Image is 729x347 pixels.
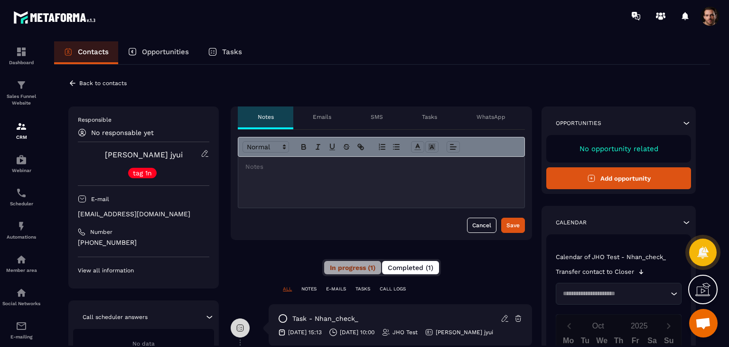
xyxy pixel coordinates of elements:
[380,286,406,292] p: CALL LOGS
[16,154,27,165] img: automations
[546,167,691,189] button: Add opportunity
[90,228,112,236] p: Number
[16,320,27,332] img: email
[16,287,27,299] img: social-network
[477,113,505,121] p: WhatsApp
[324,261,381,274] button: In progress (1)
[326,286,346,292] p: E-MAILS
[2,313,40,347] a: emailemailE-mailing
[2,114,40,147] a: formationformationCRM
[16,254,27,265] img: automations
[382,261,439,274] button: Completed (1)
[78,210,209,219] p: [EMAIL_ADDRESS][DOMAIN_NAME]
[330,264,375,271] span: In progress (1)
[2,168,40,173] p: Webinar
[91,195,109,203] p: E-mail
[556,283,682,305] div: Search for option
[288,328,322,336] p: [DATE] 15:13
[689,309,718,337] div: Mở cuộc trò chuyện
[556,145,682,153] p: No opportunity related
[436,328,493,336] p: [PERSON_NAME] jyui
[2,280,40,313] a: social-networksocial-networkSocial Networks
[283,286,292,292] p: ALL
[258,113,274,121] p: Notes
[16,221,27,232] img: automations
[54,41,118,64] a: Contacts
[222,48,242,56] p: Tasks
[133,170,152,176] p: tag 1n
[501,218,525,233] button: Save
[16,121,27,132] img: formation
[198,41,252,64] a: Tasks
[301,286,317,292] p: NOTES
[16,187,27,199] img: scheduler
[556,268,634,276] p: Transfer contact to Closer
[2,213,40,247] a: automationsautomationsAutomations
[132,340,155,347] span: No data
[16,79,27,91] img: formation
[2,334,40,339] p: E-mailing
[371,113,383,121] p: SMS
[560,289,668,299] input: Search for option
[388,264,433,271] span: Completed (1)
[2,147,40,180] a: automationsautomationsWebinar
[2,72,40,114] a: formationformationSales Funnel Website
[467,218,496,233] button: Cancel
[2,93,40,106] p: Sales Funnel Website
[2,135,40,140] p: CRM
[292,314,358,323] p: task - Nhan_check_
[118,41,198,64] a: Opportunities
[83,313,148,321] p: Call scheduler answers
[556,253,682,261] p: Calendar of JHO Test - Nhan_check_
[2,180,40,213] a: schedulerschedulerScheduler
[78,116,209,124] p: Responsible
[393,328,418,336] p: JHO Test
[2,247,40,280] a: automationsautomationsMember area
[2,39,40,72] a: formationformationDashboard
[422,113,437,121] p: Tasks
[556,119,601,127] p: Opportunities
[78,267,209,274] p: View all information
[16,46,27,58] img: formation
[2,268,40,273] p: Member area
[313,113,331,121] p: Emails
[355,286,370,292] p: TASKS
[2,234,40,240] p: Automations
[78,48,109,56] p: Contacts
[2,60,40,65] p: Dashboard
[2,201,40,206] p: Scheduler
[2,301,40,306] p: Social Networks
[78,238,209,247] p: [PHONE_NUMBER]
[506,221,520,230] div: Save
[340,328,374,336] p: [DATE] 10:00
[556,219,587,226] p: Calendar
[13,9,99,26] img: logo
[105,150,183,159] a: [PERSON_NAME] jyui
[91,129,154,136] p: No responsable yet
[142,48,189,56] p: Opportunities
[79,80,127,87] p: Back to contacts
